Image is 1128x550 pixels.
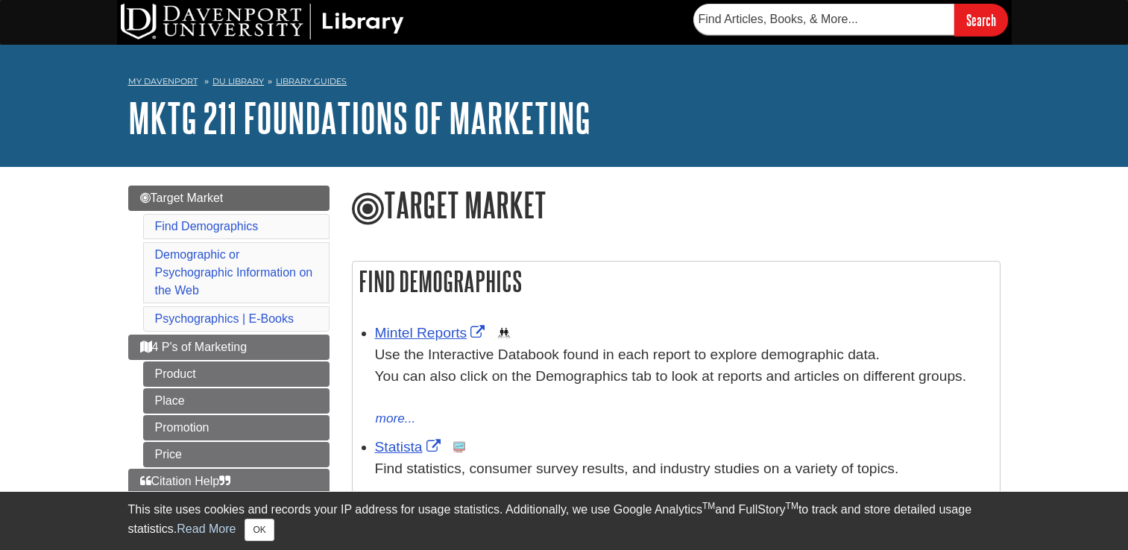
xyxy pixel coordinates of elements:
[453,441,465,453] img: Statistics
[498,327,510,339] img: Demographics
[375,439,444,455] a: Link opens in new window
[143,388,330,414] a: Place
[155,312,294,325] a: Psychographics | E-Books
[140,341,248,353] span: 4 P's of Marketing
[128,72,1001,95] nav: breadcrumb
[693,4,1008,36] form: Searches DU Library's articles, books, and more
[140,475,231,487] span: Citation Help
[143,361,330,387] a: Product
[786,501,798,511] sup: TM
[128,469,330,494] a: Citation Help
[954,4,1008,36] input: Search
[177,522,236,535] a: Read More
[140,192,224,204] span: Target Market
[155,220,259,233] a: Find Demographics
[375,344,992,408] div: Use the Interactive Databook found in each report to explore demographic data. You can also click...
[128,501,1001,541] div: This site uses cookies and records your IP address for usage statistics. Additionally, we use Goo...
[375,458,992,480] p: Find statistics, consumer survey results, and industry studies on a variety of topics.
[353,262,1000,301] h2: Find Demographics
[702,501,715,511] sup: TM
[121,4,404,39] img: DU Library
[693,4,954,35] input: Find Articles, Books, & More...
[128,186,330,211] a: Target Market
[155,248,313,297] a: Demographic or Psychographic Information on the Web
[128,95,590,141] a: MKTG 211 Foundations of Marketing
[375,325,489,341] a: Link opens in new window
[245,519,274,541] button: Close
[143,442,330,467] a: Price
[375,408,417,429] button: more...
[212,76,264,86] a: DU Library
[276,76,347,86] a: Library Guides
[128,335,330,360] a: 4 P's of Marketing
[143,415,330,440] a: Promotion
[128,75,198,88] a: My Davenport
[352,186,1001,227] h1: Target Market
